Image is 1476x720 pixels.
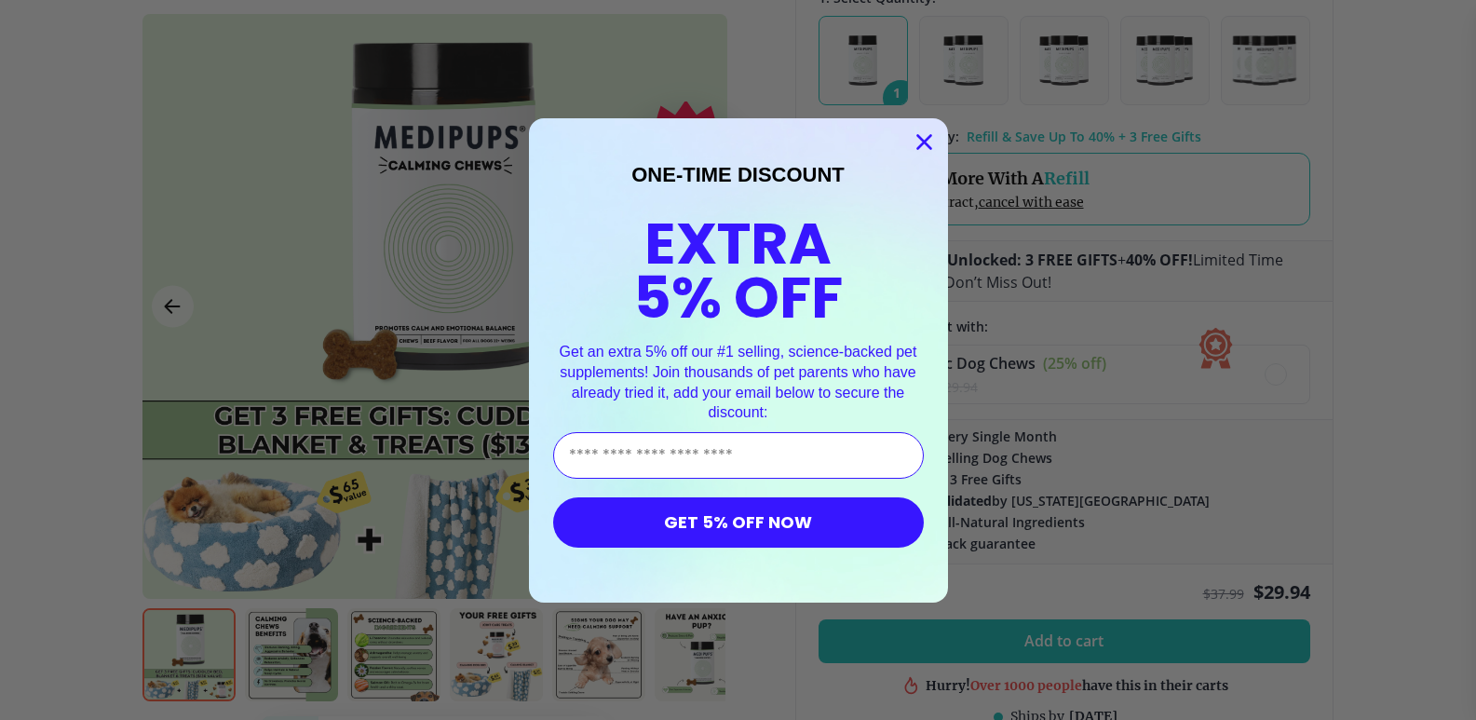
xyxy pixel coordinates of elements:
[560,344,917,420] span: Get an extra 5% off our #1 selling, science-backed pet supplements! Join thousands of pet parents...
[908,126,941,158] button: Close dialog
[631,163,845,186] span: ONE-TIME DISCOUNT
[633,257,843,338] span: 5% OFF
[644,203,832,284] span: EXTRA
[553,497,924,548] button: GET 5% OFF NOW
